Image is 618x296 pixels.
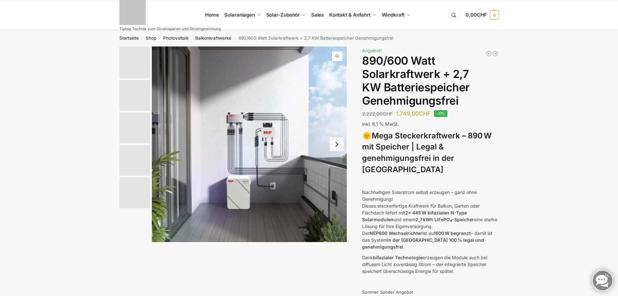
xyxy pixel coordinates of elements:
[195,35,231,41] a: Balkonkraftwerke
[362,111,393,117] bdi: 2.222,00
[466,5,499,25] a: 0,00CHF 0
[370,230,422,236] strong: NEP600 Wechselrichter
[435,230,471,236] strong: 600 W begrenzt
[362,48,382,53] span: Angebot!
[119,80,150,111] img: Balkonkraftwerk mit 2,7kw Speicher
[396,110,431,117] bdi: 1.749,00
[152,46,347,242] img: Balkonkraftwerk mit 2,7kw Speicher
[119,46,150,78] img: Balkonkraftwerk mit 2,7kw Speicher
[266,12,300,18] span: Solar-Zubehör
[486,50,492,57] a: Balkonkraftwerk 405/600 Watt erweiterbar
[156,36,163,41] span: /
[416,217,474,222] strong: 2,7 kWh LiFePO₄-Speicher
[108,30,510,46] nav: Breadcrumb
[362,121,399,127] span: inkl. 8,1 % MwSt.
[308,0,326,30] a: Sales
[119,177,150,208] img: Bificial 30 % mehr Leistung
[119,145,150,176] img: BDS1000
[224,12,255,18] span: Solaranlagen
[477,12,487,18] span: CHF
[466,12,487,18] span: 0,00
[379,0,413,30] a: Windkraft
[362,131,491,174] strong: Mega Steckerkraftwerk – 890 W mit Speicher | Legal & genehmigungsfrei in der [GEOGRAPHIC_DATA]
[383,111,393,117] span: CHF
[152,46,347,242] a: Steckerkraftwerk mit 2,7kwh-SpeicherBalkonkraftwerk mit 27kw Speicher
[362,254,499,275] p: Dank erzeugen die Module auch bei diffusem Licht zuverlässig Strom – der integrierte Speicher spe...
[311,12,324,18] span: Sales
[362,289,499,296] div: Sommer Sonder Angebot
[139,36,146,41] span: /
[382,12,405,18] span: Windkraft
[119,35,139,41] a: Startseite
[362,237,484,250] strong: in der [GEOGRAPHIC_DATA] 100 % legal und genehmigungsfrei
[188,36,195,41] span: /
[362,130,499,175] h3: 🌞
[362,210,467,222] strong: 2x 445 W bifazialen N-Type Solarmodulen
[263,0,308,30] a: Solar-Zubehör
[163,35,188,41] a: Photovoltaik
[329,12,370,18] span: Kontakt & Anfahrt
[419,110,431,117] span: CHF
[490,10,499,19] span: 0
[146,35,156,41] a: Shop
[434,110,447,117] span: -21%
[362,54,499,107] h1: 890/600 Watt Solarkraftwerk + 2,7 KW Batteriespeicher Genehmigungsfrei
[492,50,499,57] a: Balkonkraftwerk 890 Watt Solarmodulleistung mit 2kW/h Zendure Speicher
[119,112,150,143] img: Bificial im Vergleich zu billig Modulen
[373,255,423,260] strong: bifazialer Technologie
[231,36,238,41] span: /
[362,189,499,250] p: Nachhaltigen Solarstrom selbst erzeugen – ganz ohne Genehmigung! Dieses steckerfertige Kraftwerk ...
[119,27,221,31] p: Tiptop Technik zum Stromsparen und Stromgewinnung
[222,0,263,30] a: Solaranlagen
[326,0,379,30] a: Kontakt & Anfahrt
[330,137,344,151] button: Next slide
